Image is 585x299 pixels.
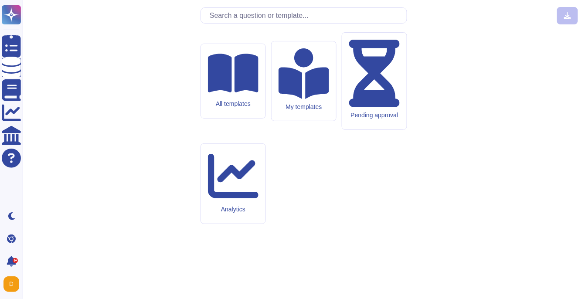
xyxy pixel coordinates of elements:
img: user [3,276,19,292]
div: 9+ [13,258,18,263]
input: Search a question or template... [205,8,407,23]
div: Pending approval [349,112,400,119]
div: All templates [208,100,258,108]
div: My templates [279,103,329,111]
button: user [2,275,25,294]
div: Analytics [208,206,258,213]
